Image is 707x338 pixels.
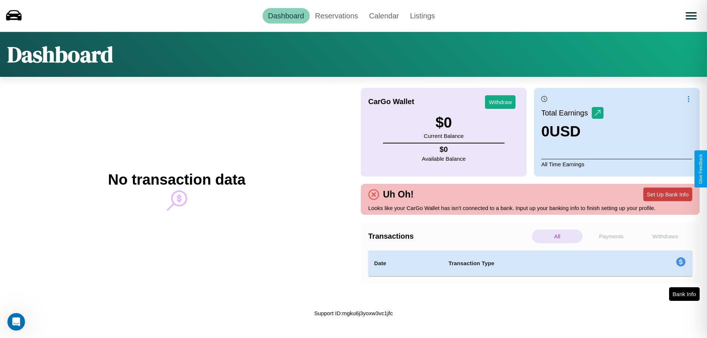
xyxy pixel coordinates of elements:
[363,8,404,24] a: Calendar
[424,131,464,141] p: Current Balance
[314,308,393,318] p: Support ID: mgku6j3yoxw3vc1jfc
[379,189,417,200] h4: Uh Oh!
[404,8,440,24] a: Listings
[532,230,583,243] p: All
[643,188,692,201] button: Set Up Bank Info
[368,232,530,241] h4: Transactions
[586,230,637,243] p: Payments
[449,259,616,268] h4: Transaction Type
[7,39,113,70] h1: Dashboard
[108,171,245,188] h2: No transaction data
[422,154,466,164] p: Available Balance
[640,230,690,243] p: Withdraws
[368,97,414,106] h4: CarGo Wallet
[368,250,692,276] table: simple table
[422,145,466,154] h4: $ 0
[681,6,701,26] button: Open menu
[368,203,692,213] p: Looks like your CarGo Wallet has isn't connected to a bank. Input up your banking info to finish ...
[541,106,592,120] p: Total Earnings
[669,287,700,301] button: Bank Info
[263,8,310,24] a: Dashboard
[541,123,604,140] h3: 0 USD
[310,8,364,24] a: Reservations
[698,154,703,184] div: Give Feedback
[7,313,25,331] iframe: Intercom live chat
[485,95,516,109] button: Withdraw
[541,159,692,169] p: All Time Earnings
[424,114,464,131] h3: $ 0
[374,259,437,268] h4: Date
